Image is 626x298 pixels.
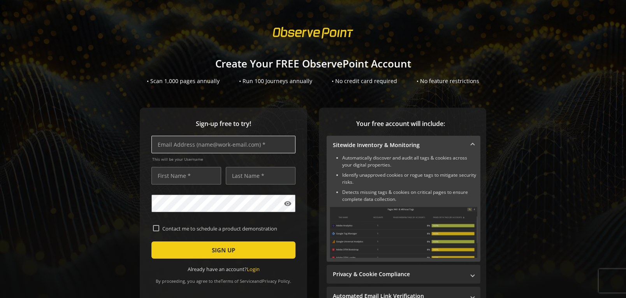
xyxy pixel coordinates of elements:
[151,136,295,153] input: Email Address (name@work-email.com) *
[333,270,465,278] mat-panel-title: Privacy & Cookie Compliance
[327,119,475,128] span: Your free account will include:
[226,167,295,184] input: Last Name *
[262,278,290,284] a: Privacy Policy
[152,156,295,162] span: This will be your Username
[212,243,235,257] span: SIGN UP
[333,141,465,149] mat-panel-title: Sitewide Inventory & Monitoring
[342,172,477,186] li: Identify unapproved cookies or rogue tags to mitigate security risks.
[151,119,295,128] span: Sign-up free to try!
[327,136,480,154] mat-expansion-panel-header: Sitewide Inventory & Monitoring
[151,273,295,284] div: By proceeding, you agree to the and .
[147,77,220,85] div: • Scan 1,000 pages annually
[342,189,477,203] li: Detects missing tags & cookies on critical pages to ensure complete data collection.
[330,207,477,258] img: Sitewide Inventory & Monitoring
[239,77,312,85] div: • Run 100 Journeys annually
[332,77,397,85] div: • No credit card required
[342,154,477,169] li: Automatically discover and audit all tags & cookies across your digital properties.
[151,266,295,273] div: Already have an account?
[247,266,260,273] a: Login
[284,200,292,208] mat-icon: visibility
[221,278,254,284] a: Terms of Service
[327,265,480,284] mat-expansion-panel-header: Privacy & Cookie Compliance
[417,77,479,85] div: • No feature restrictions
[327,154,480,262] div: Sitewide Inventory & Monitoring
[159,225,294,232] label: Contact me to schedule a product demonstration
[151,167,221,184] input: First Name *
[151,241,295,259] button: SIGN UP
